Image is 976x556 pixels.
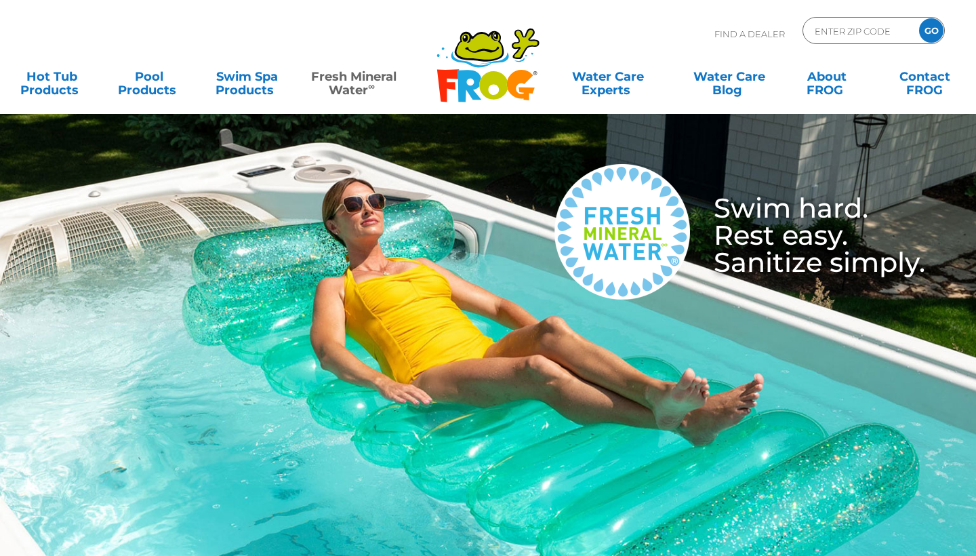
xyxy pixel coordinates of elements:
a: Fresh MineralWater∞ [306,63,401,90]
a: Hot TubProducts [14,63,89,90]
a: Swim SpaProducts [209,63,285,90]
a: ContactFROG [887,63,962,90]
input: GO [919,18,943,43]
input: Zip Code Form [813,21,905,41]
a: Water CareExperts [546,63,670,90]
a: PoolProducts [111,63,187,90]
a: AboutFROG [789,63,865,90]
h3: Swim hard. Rest easy. Sanitize simply. [690,195,925,276]
a: Water CareBlog [691,63,767,90]
sup: ∞ [368,81,375,92]
p: Find A Dealer [714,17,785,51]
